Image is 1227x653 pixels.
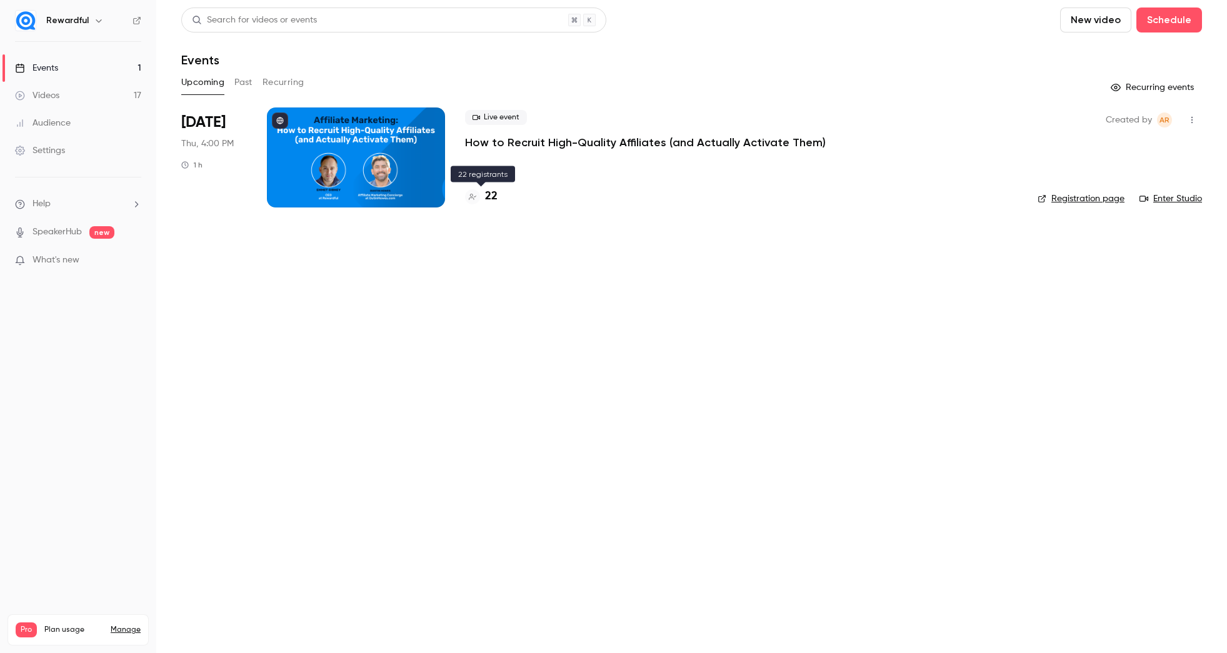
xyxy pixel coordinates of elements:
div: Search for videos or events [192,14,317,27]
span: What's new [33,254,79,267]
span: Pro [16,622,37,637]
span: Help [33,197,51,211]
div: Videos [15,89,59,102]
a: Registration page [1038,192,1124,205]
div: Events [15,62,58,74]
h4: 22 [485,188,498,205]
button: Recurring events [1105,77,1202,97]
button: Past [234,72,253,92]
button: Schedule [1136,7,1202,32]
button: New video [1060,7,1131,32]
iframe: Noticeable Trigger [126,255,141,266]
div: Sep 18 Thu, 5:00 PM (Europe/Paris) [181,107,247,207]
a: 22 [465,188,498,205]
a: Manage [111,625,141,635]
span: AR [1159,112,1169,127]
li: help-dropdown-opener [15,197,141,211]
button: Recurring [263,72,304,92]
img: Rewardful [16,11,36,31]
span: new [89,226,114,239]
h1: Events [181,52,219,67]
button: Upcoming [181,72,224,92]
span: Audrey Rampon [1157,112,1172,127]
a: How to Recruit High-Quality Affiliates (and Actually Activate Them) [465,135,826,150]
span: Live event [465,110,527,125]
div: 1 h [181,160,203,170]
span: [DATE] [181,112,226,132]
a: SpeakerHub [33,226,82,239]
h6: Rewardful [46,14,89,27]
span: Plan usage [44,625,103,635]
div: Audience [15,117,71,129]
div: Settings [15,144,65,157]
span: Created by [1106,112,1152,127]
a: Enter Studio [1139,192,1202,205]
span: Thu, 4:00 PM [181,137,234,150]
